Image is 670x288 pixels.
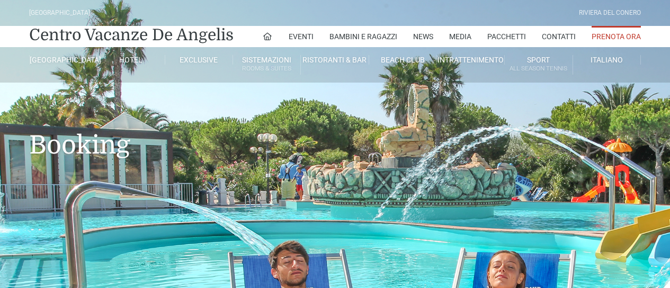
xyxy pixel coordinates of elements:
a: Ristoranti & Bar [301,55,369,65]
a: Beach Club [369,55,437,65]
a: Centro Vacanze De Angelis [29,24,234,46]
a: SistemazioniRooms & Suites [233,55,301,75]
a: [GEOGRAPHIC_DATA] [29,55,97,65]
a: Exclusive [165,55,233,65]
a: News [413,26,433,47]
a: Contatti [542,26,576,47]
h1: Booking [29,83,641,176]
small: All Season Tennis [505,64,572,74]
small: Rooms & Suites [233,64,300,74]
a: Intrattenimento [437,55,505,65]
a: SportAll Season Tennis [505,55,573,75]
a: Eventi [289,26,314,47]
div: [GEOGRAPHIC_DATA] [29,8,90,18]
span: Italiano [591,56,623,64]
a: Bambini e Ragazzi [329,26,397,47]
a: Italiano [573,55,641,65]
a: Prenota Ora [592,26,641,47]
a: Hotel [97,55,165,65]
div: Riviera Del Conero [579,8,641,18]
a: Pacchetti [487,26,526,47]
a: Media [449,26,471,47]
